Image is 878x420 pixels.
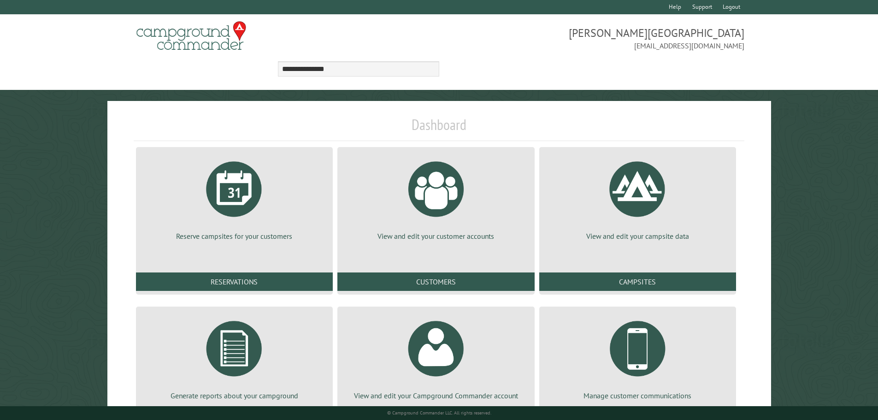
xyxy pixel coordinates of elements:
[550,390,725,401] p: Manage customer communications
[136,272,333,291] a: Reservations
[550,231,725,241] p: View and edit your campsite data
[147,154,322,241] a: Reserve campsites for your customers
[348,314,523,401] a: View and edit your Campground Commander account
[337,272,534,291] a: Customers
[134,18,249,54] img: Campground Commander
[348,154,523,241] a: View and edit your customer accounts
[147,314,322,401] a: Generate reports about your campground
[134,116,745,141] h1: Dashboard
[348,390,523,401] p: View and edit your Campground Commander account
[147,231,322,241] p: Reserve campsites for your customers
[387,410,491,416] small: © Campground Commander LLC. All rights reserved.
[550,154,725,241] a: View and edit your campsite data
[147,390,322,401] p: Generate reports about your campground
[539,272,736,291] a: Campsites
[439,25,745,51] span: [PERSON_NAME][GEOGRAPHIC_DATA] [EMAIL_ADDRESS][DOMAIN_NAME]
[550,314,725,401] a: Manage customer communications
[348,231,523,241] p: View and edit your customer accounts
